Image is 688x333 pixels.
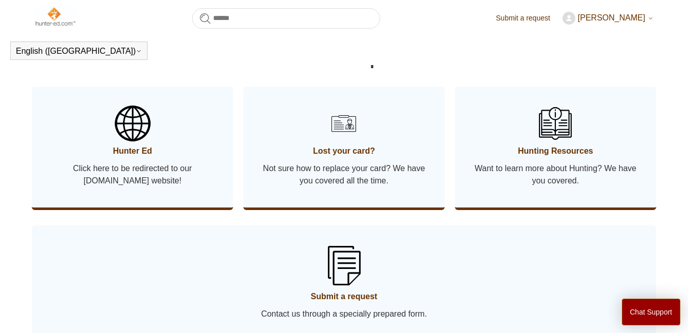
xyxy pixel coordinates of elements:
[16,47,142,56] button: English ([GEOGRAPHIC_DATA])
[328,246,361,285] img: 01HZPCYSSKB2GCFG1V3YA1JVB9
[192,8,380,29] input: Search
[622,299,681,325] button: Chat Support
[47,290,641,303] span: Submit a request
[562,12,654,25] button: [PERSON_NAME]
[243,87,445,207] a: Lost your card? Not sure how to replace your card? We have you covered all the time.
[34,6,76,27] img: Hunter-Ed Help Center home page
[259,162,429,187] span: Not sure how to replace your card? We have you covered all the time.
[47,308,641,320] span: Contact us through a specially prepared form.
[539,107,572,140] img: 01HZPCYSN9AJKKHAEXNV8VQ106
[114,106,150,141] img: 01HZPCYSBW5AHTQ31RY2D2VRJS
[470,145,641,157] span: Hunting Resources
[259,145,429,157] span: Lost your card?
[327,107,360,140] img: 01HZPCYSH6ZB6VTWVB6HCD0F6B
[470,162,641,187] span: Want to learn more about Hunting? We have you covered.
[455,87,656,207] a: Hunting Resources Want to learn more about Hunting? We have you covered.
[496,13,560,24] a: Submit a request
[32,87,233,207] a: Hunter Ed Click here to be redirected to our [DOMAIN_NAME] website!
[578,13,645,22] span: [PERSON_NAME]
[47,162,218,187] span: Click here to be redirected to our [DOMAIN_NAME] website!
[47,145,218,157] span: Hunter Ed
